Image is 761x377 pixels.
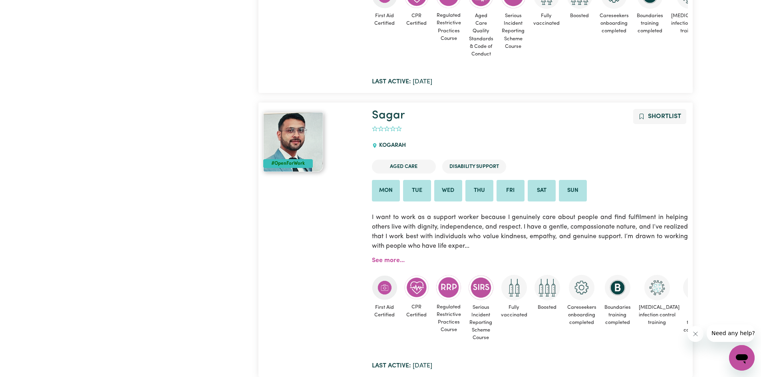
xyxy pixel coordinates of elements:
[500,300,528,322] span: Fully vaccinated
[403,180,431,201] li: Available on Tue
[372,257,405,264] a: See more...
[567,9,592,23] span: Boosted
[372,110,405,121] a: Sagar
[648,113,681,120] span: Shortlist
[501,9,526,53] span: Serious Incident Reporting Scheme Course
[566,300,597,330] span: Careseekers onboarding completed
[436,300,462,337] span: Regulated Restrictive Practices Course
[528,180,556,201] li: Available on Sat
[465,180,493,201] li: Available on Thu
[599,9,630,38] span: Careseekers onboarding completed
[372,79,411,85] b: Last active:
[683,300,709,338] span: NDIS worker training completed
[633,109,686,124] button: Add to shortlist
[569,275,594,300] img: CS Academy: Careseekers Onboarding course completed
[372,300,397,322] span: First Aid Certified
[604,300,632,330] span: Boundaries training completed
[404,275,429,300] img: Care and support worker has completed CPR Certification
[636,9,664,38] span: Boundaries training completed
[533,9,560,30] span: Fully vaccinated
[372,9,397,30] span: First Aid Certified
[372,275,397,300] img: Care and support worker has completed First Aid Certification
[501,275,527,300] img: Care and support worker has received 2 doses of COVID-19 vaccine
[497,180,525,201] li: Available on Fri
[436,275,461,300] img: CS Academy: Regulated Restrictive Practices course completed
[638,300,676,330] span: [MEDICAL_DATA] infection control training
[468,275,494,300] img: CS Academy: Serious Incident Reporting Scheme course completed
[263,112,323,172] img: View Sagar's profile
[372,135,411,156] div: KOGARAH
[534,300,560,314] span: Boosted
[687,326,703,342] iframe: Close message
[372,208,688,256] p: I want to work as a support worker because I genuinely care about people and find fulfilment in h...
[436,8,462,45] span: Regulated Restrictive Practices Course
[372,180,400,201] li: Available on Mon
[707,324,755,342] iframe: Message from company
[404,9,429,30] span: CPR Certified
[372,160,436,174] li: Aged Care
[372,124,402,134] div: add rating by typing an integer from 0 to 5 or pressing arrow keys
[263,159,313,168] div: #OpenForWork
[559,180,587,201] li: Available on Sun
[683,275,709,300] img: CS Academy: Introduction to NDIS Worker Training course completed
[404,300,429,322] span: CPR Certified
[670,9,709,38] span: [MEDICAL_DATA] infection control training
[372,363,432,369] span: [DATE]
[468,9,494,61] span: Aged Care Quality Standards & Code of Conduct
[372,363,411,369] b: Last active:
[534,275,560,300] img: Care and support worker has received booster dose of COVID-19 vaccination
[605,275,630,300] img: CS Academy: Boundaries in care and support work course completed
[644,275,670,300] img: CS Academy: COVID-19 Infection Control Training course completed
[468,300,494,345] span: Serious Incident Reporting Scheme Course
[442,160,506,174] li: Disability Support
[434,180,462,201] li: Available on Wed
[372,79,432,85] span: [DATE]
[5,6,48,12] span: Need any help?
[729,345,755,371] iframe: Button to launch messaging window
[263,112,362,172] a: Sagar#OpenForWork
